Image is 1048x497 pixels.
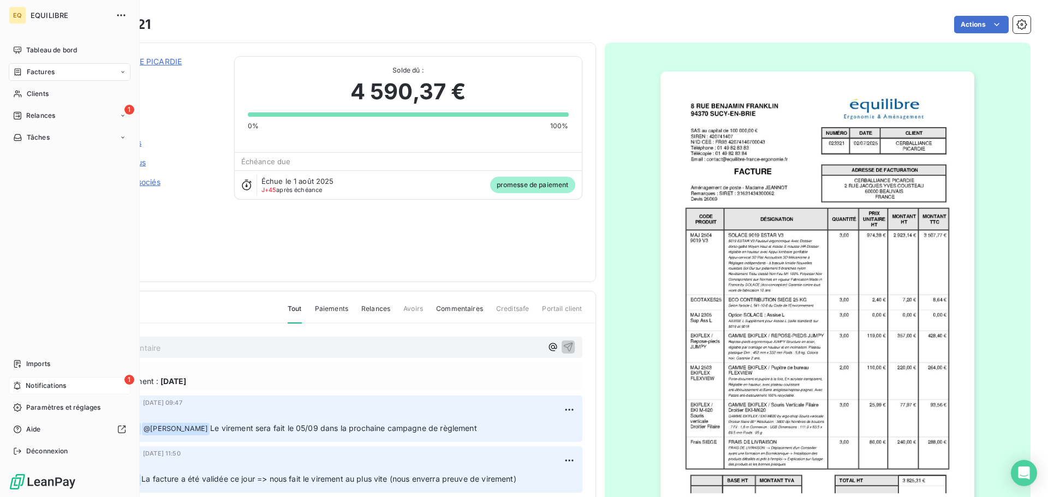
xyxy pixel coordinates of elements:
[954,16,1009,33] button: Actions
[124,375,134,385] span: 1
[27,89,49,99] span: Clients
[315,304,348,322] span: Paiements
[31,11,109,20] span: EQUILIBRE
[9,473,76,490] img: Logo LeanPay
[350,75,466,108] span: 4 590,37 €
[288,304,302,324] span: Tout
[9,7,26,24] div: EQ
[26,359,50,369] span: Imports
[27,133,50,142] span: Tâches
[261,177,334,185] span: Échue le 1 août 2025
[241,157,291,166] span: Échéance due
[26,446,68,456] span: Déconnexion
[141,474,516,483] span: La facture a été validée ce jour => nous fait le virement au plus vite (nous enverra preuve de vi...
[261,186,277,194] span: J+45
[26,424,41,434] span: Aide
[210,423,477,433] span: Le virement sera fait le 05/09 dans la prochaine campagne de règlement
[26,381,66,391] span: Notifications
[248,65,569,75] span: Solde dû :
[143,399,182,406] span: [DATE] 09:47
[143,450,181,457] span: [DATE] 11:50
[542,304,582,322] span: Portail client
[26,111,55,121] span: Relances
[9,421,130,438] a: Aide
[403,304,423,322] span: Avoirs
[248,121,259,131] span: 0%
[261,187,323,193] span: après échéance
[436,304,483,322] span: Commentaires
[496,304,529,322] span: Creditsafe
[160,375,186,387] span: [DATE]
[27,67,55,77] span: Factures
[124,105,134,115] span: 1
[490,177,575,193] span: promesse de paiement
[142,423,210,435] span: @ [PERSON_NAME]
[26,403,100,412] span: Paramètres et réglages
[1011,460,1037,486] div: Open Intercom Messenger
[26,45,77,55] span: Tableau de bord
[550,121,569,131] span: 100%
[361,304,390,322] span: Relances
